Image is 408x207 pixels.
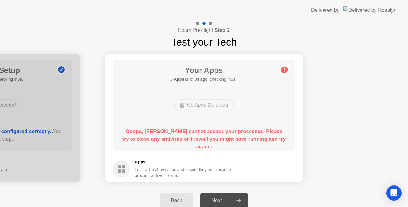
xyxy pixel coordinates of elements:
[135,167,231,179] div: Locate the above apps and ensure they are closed to proceed with your exam.
[386,185,402,201] div: Open Intercom Messenger
[170,76,237,82] h5: as of 0s ago, checking in5s..
[171,34,237,50] h1: Test your Tech
[170,65,237,76] h1: Your Apps
[311,6,339,14] div: Delivered by
[170,77,184,82] b: 0 Apps
[178,26,230,34] h4: Exam Pre-flight:
[174,99,234,111] div: No Apps Detected
[215,27,230,33] b: Step 2
[135,159,231,165] h5: Apps
[343,6,397,14] img: Delivered by Rosalyn
[162,198,191,203] div: Back
[122,129,286,149] b: Ooops, [PERSON_NAME] cannot access your processes! Please try to close any antivirus or firewall ...
[202,198,231,203] div: Next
